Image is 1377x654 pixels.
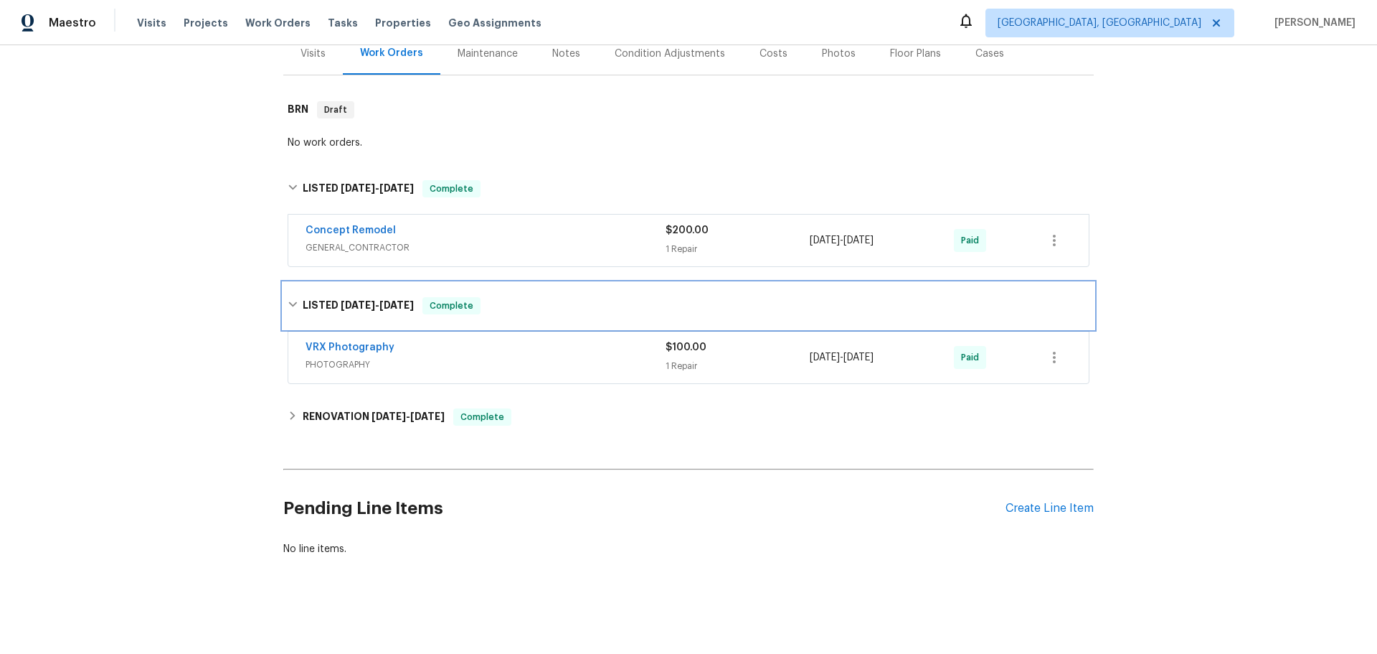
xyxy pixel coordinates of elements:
[341,183,375,193] span: [DATE]
[666,359,810,373] div: 1 Repair
[810,235,840,246] span: [DATE]
[615,47,725,61] div: Condition Adjustments
[283,400,1094,434] div: RENOVATION [DATE]-[DATE]Complete
[184,16,228,30] span: Projects
[306,240,666,255] span: GENERAL_CONTRACTOR
[379,300,414,310] span: [DATE]
[137,16,166,30] span: Visits
[961,233,985,248] span: Paid
[341,183,414,193] span: -
[666,242,810,256] div: 1 Repair
[424,299,479,313] span: Complete
[375,16,431,30] span: Properties
[360,46,423,60] div: Work Orders
[328,18,358,28] span: Tasks
[341,300,414,310] span: -
[379,183,414,193] span: [DATE]
[890,47,941,61] div: Floor Plans
[372,411,406,421] span: [DATE]
[1005,502,1094,515] div: Create Line Item
[283,166,1094,212] div: LISTED [DATE]-[DATE]Complete
[666,225,709,235] span: $200.00
[843,352,874,363] span: [DATE]
[448,16,541,30] span: Geo Assignments
[961,350,985,365] span: Paid
[306,342,394,352] a: VRX Photography
[303,297,414,314] h6: LISTED
[998,16,1201,30] span: [GEOGRAPHIC_DATA], [GEOGRAPHIC_DATA]
[283,283,1094,329] div: LISTED [DATE]-[DATE]Complete
[306,225,396,235] a: Concept Remodel
[303,180,414,197] h6: LISTED
[1269,16,1355,30] span: [PERSON_NAME]
[288,136,1089,150] div: No work orders.
[245,16,311,30] span: Work Orders
[283,475,1005,542] h2: Pending Line Items
[372,411,445,421] span: -
[288,101,308,118] h6: BRN
[975,47,1004,61] div: Cases
[810,233,874,248] span: -
[552,47,580,61] div: Notes
[458,47,518,61] div: Maintenance
[301,47,326,61] div: Visits
[303,408,445,426] h6: RENOVATION
[455,410,510,424] span: Complete
[843,235,874,246] span: [DATE]
[306,358,666,372] span: PHOTOGRAPHY
[49,16,96,30] span: Maestro
[810,350,874,365] span: -
[760,47,787,61] div: Costs
[666,342,706,352] span: $100.00
[283,542,1094,556] div: No line items.
[318,103,353,117] span: Draft
[283,87,1094,133] div: BRN Draft
[410,411,445,421] span: [DATE]
[810,352,840,363] span: [DATE]
[341,300,375,310] span: [DATE]
[822,47,856,61] div: Photos
[424,182,479,196] span: Complete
